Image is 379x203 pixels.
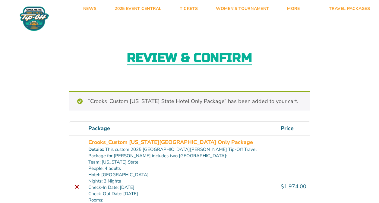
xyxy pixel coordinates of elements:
[281,183,284,190] span: $
[73,183,81,191] a: Remove this item
[88,138,253,146] a: Crooks_Custom [US_STATE][GEOGRAPHIC_DATA] Only Package
[88,146,104,153] dt: Details:
[88,146,273,159] p: This custom 2025 [GEOGRAPHIC_DATA][PERSON_NAME] Tip-Off Travel Package for [PERSON_NAME] includes...
[281,183,306,190] bdi: 1,974.00
[85,122,277,135] th: Package
[69,91,310,111] div: “Crooks_Custom [US_STATE] State Hotel Only Package” has been added to your cart.
[127,52,252,65] h2: Review & Confirm
[18,6,51,31] img: Fort Myers Tip-Off
[277,122,310,135] th: Price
